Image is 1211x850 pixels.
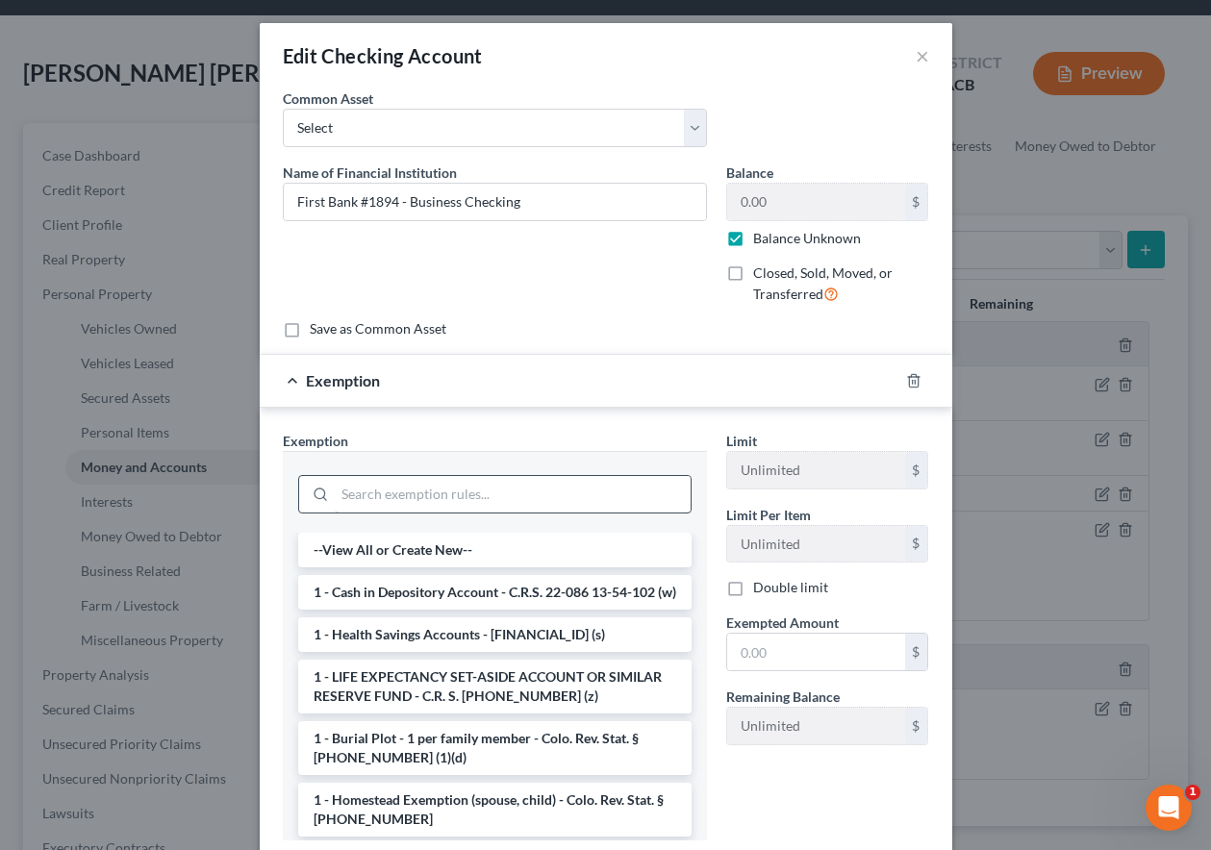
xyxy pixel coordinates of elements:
[753,264,893,302] span: Closed, Sold, Moved, or Transferred
[298,783,692,837] li: 1 - Homestead Exemption (spouse, child) - Colo. Rev. Stat. § [PHONE_NUMBER]
[905,708,928,744] div: $
[726,687,840,707] label: Remaining Balance
[298,575,692,610] li: 1 - Cash in Depository Account - C.R.S. 22-086 13-54-102 (w)
[306,371,380,389] span: Exemption
[283,164,457,181] span: Name of Financial Institution
[727,452,905,488] input: --
[905,526,928,562] div: $
[727,526,905,562] input: --
[283,88,373,109] label: Common Asset
[298,721,692,775] li: 1 - Burial Plot - 1 per family member - Colo. Rev. Stat. § [PHONE_NUMBER] (1)(d)
[726,162,773,183] label: Balance
[905,184,928,220] div: $
[1185,785,1200,800] span: 1
[726,614,839,631] span: Exempted Amount
[298,660,692,713] li: 1 - LIFE EXPECTANCY SET-ASIDE ACCOUNT OR SIMILAR RESERVE FUND - C.R. S. [PHONE_NUMBER] (z)
[726,433,757,449] span: Limit
[283,433,348,449] span: Exemption
[916,44,929,67] button: ×
[753,229,861,248] label: Balance Unknown
[726,505,811,525] label: Limit Per Item
[335,476,691,512] input: Search exemption rules...
[727,184,905,220] input: 0.00
[1146,785,1192,831] iframe: Intercom live chat
[310,319,446,338] label: Save as Common Asset
[298,617,692,652] li: 1 - Health Savings Accounts - [FINANCIAL_ID] (s)
[905,634,928,670] div: $
[283,42,483,69] div: Edit Checking Account
[727,708,905,744] input: --
[905,452,928,488] div: $
[753,578,828,597] label: Double limit
[727,634,905,670] input: 0.00
[284,184,706,220] input: Enter name...
[298,533,692,567] li: --View All or Create New--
